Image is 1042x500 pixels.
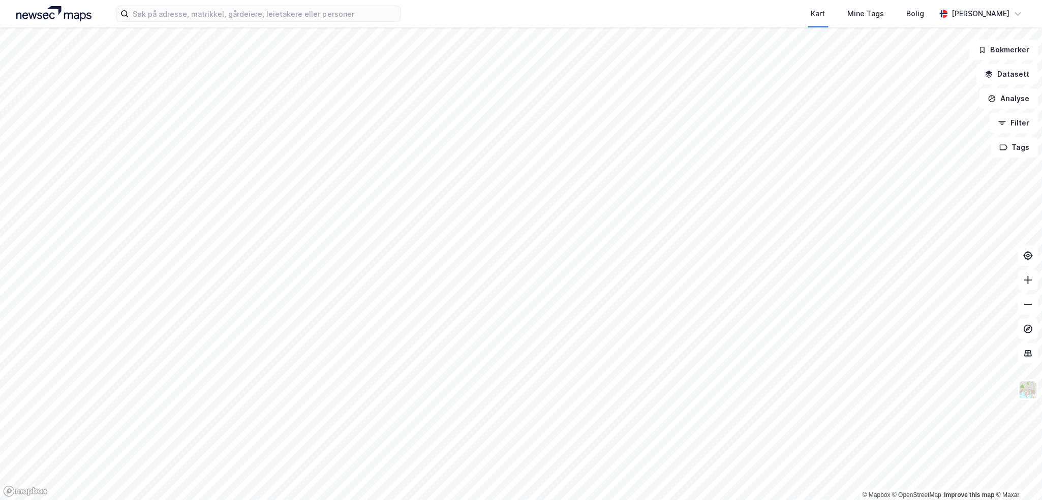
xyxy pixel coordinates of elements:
[952,8,1009,20] div: [PERSON_NAME]
[906,8,924,20] div: Bolig
[3,485,48,497] a: Mapbox homepage
[892,491,941,498] a: OpenStreetMap
[862,491,890,498] a: Mapbox
[1018,380,1037,399] img: Z
[991,451,1042,500] div: Kontrollprogram for chat
[811,8,825,20] div: Kart
[847,8,884,20] div: Mine Tags
[991,451,1042,500] iframe: Chat Widget
[16,6,91,21] img: logo.a4113a55bc3d86da70a041830d287a7e.svg
[944,491,994,498] a: Improve this map
[991,137,1038,158] button: Tags
[129,6,400,21] input: Søk på adresse, matrikkel, gårdeiere, leietakere eller personer
[979,88,1038,109] button: Analyse
[976,64,1038,84] button: Datasett
[969,40,1038,60] button: Bokmerker
[989,113,1038,133] button: Filter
